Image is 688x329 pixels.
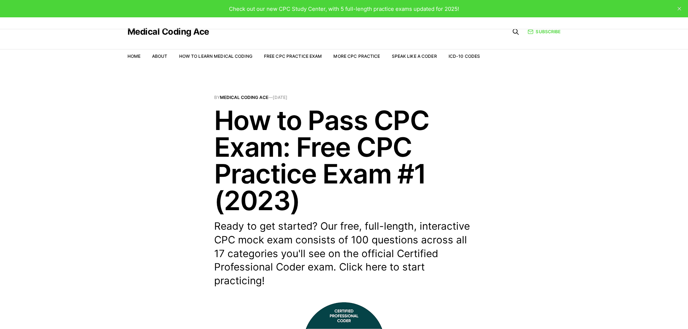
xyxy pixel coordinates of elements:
[264,53,322,59] a: Free CPC Practice Exam
[179,53,252,59] a: How to Learn Medical Coding
[333,53,380,59] a: More CPC Practice
[214,95,474,100] span: By —
[449,53,480,59] a: ICD-10 Codes
[220,95,268,100] a: Medical Coding Ace
[273,95,287,100] time: [DATE]
[392,53,437,59] a: Speak Like a Coder
[214,220,474,288] p: Ready to get started? Our free, full-length, interactive CPC mock exam consists of 100 questions ...
[127,27,209,36] a: Medical Coding Ace
[570,294,688,329] iframe: portal-trigger
[674,3,685,14] button: close
[152,53,168,59] a: About
[528,28,561,35] a: Subscribe
[214,107,474,214] h1: How to Pass CPC Exam: Free CPC Practice Exam #1 (2023)
[127,53,140,59] a: Home
[229,5,459,12] span: Check out our new CPC Study Center, with 5 full-length practice exams updated for 2025!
